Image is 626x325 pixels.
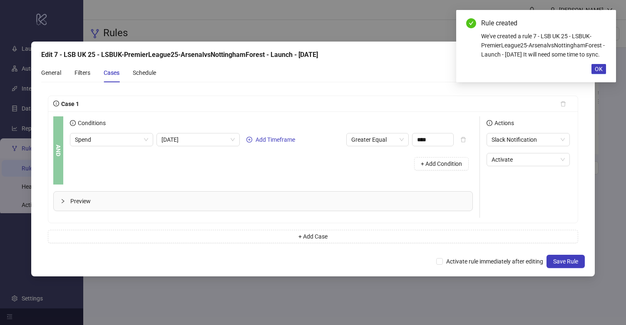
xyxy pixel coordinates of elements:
[443,257,547,266] span: Activate rule immediately after editing
[70,120,76,126] span: info-circle
[351,133,404,146] span: Greater Equal
[492,133,565,146] span: Slack Notification
[492,153,565,166] span: Activate
[481,18,606,28] div: Rule created
[41,68,61,77] div: General
[75,68,90,77] div: Filters
[554,97,573,111] button: delete
[243,135,298,145] button: Add Timeframe
[48,230,578,243] button: + Add Case
[298,233,328,240] span: + Add Case
[466,18,476,28] span: check-circle
[161,133,235,146] span: Today
[597,18,606,27] a: Close
[60,199,65,204] span: collapsed
[492,120,514,126] span: Actions
[256,136,295,143] span: Add Timeframe
[70,197,466,206] span: Preview
[421,160,462,167] span: + Add Condition
[54,145,63,156] b: AND
[133,68,156,77] div: Schedule
[481,32,606,59] div: We've created a rule 7 - LSB UK 25 - LSBUK-PremierLeague25-ArsenalvsNottinghamForest - Launch - [...
[76,120,106,126] span: Conditions
[591,64,606,74] button: OK
[547,255,585,268] button: Save Rule
[53,101,59,106] span: info-circle
[104,68,119,77] div: Cases
[246,137,252,143] span: plus-circle
[59,101,79,107] span: Case 1
[454,133,473,146] button: delete
[487,120,492,126] span: info-circle
[553,258,578,265] span: Save Rule
[414,157,469,170] button: + Add Condition
[54,192,472,211] div: Preview
[595,66,603,72] span: OK
[75,133,148,146] span: Spend
[41,50,585,60] div: Edit 7 - LSB UK 25 - LSBUK-PremierLeague25-ArsenalvsNottinghamForest - Launch - [DATE]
